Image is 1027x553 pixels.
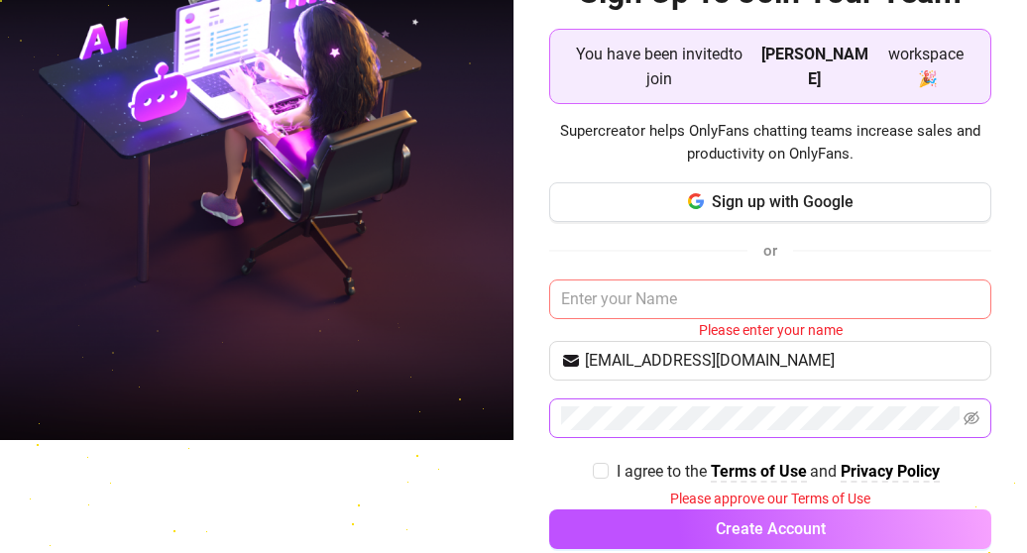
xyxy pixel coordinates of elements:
[549,182,992,222] button: Sign up with Google
[549,279,992,319] input: Enter your Name
[964,410,979,426] span: eye-invisible
[763,242,777,260] span: or
[841,462,940,483] a: Privacy Policy
[716,519,826,538] span: Create Account
[617,462,711,481] span: I agree to the
[876,42,974,91] span: workspace 🎉
[761,45,868,88] strong: [PERSON_NAME]
[549,120,992,166] span: Supercreator helps OnlyFans chatting teams increase sales and productivity on OnlyFans.
[585,349,980,373] input: Your email
[566,42,753,91] span: You have been invited to join
[712,192,854,211] span: Sign up with Google
[711,462,807,483] a: Terms of Use
[810,462,841,481] span: and
[841,462,940,481] strong: Privacy Policy
[711,462,807,481] strong: Terms of Use
[549,319,992,341] div: Please enter your name
[549,488,992,509] div: Please approve our Terms of Use
[549,509,992,549] button: Create Account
